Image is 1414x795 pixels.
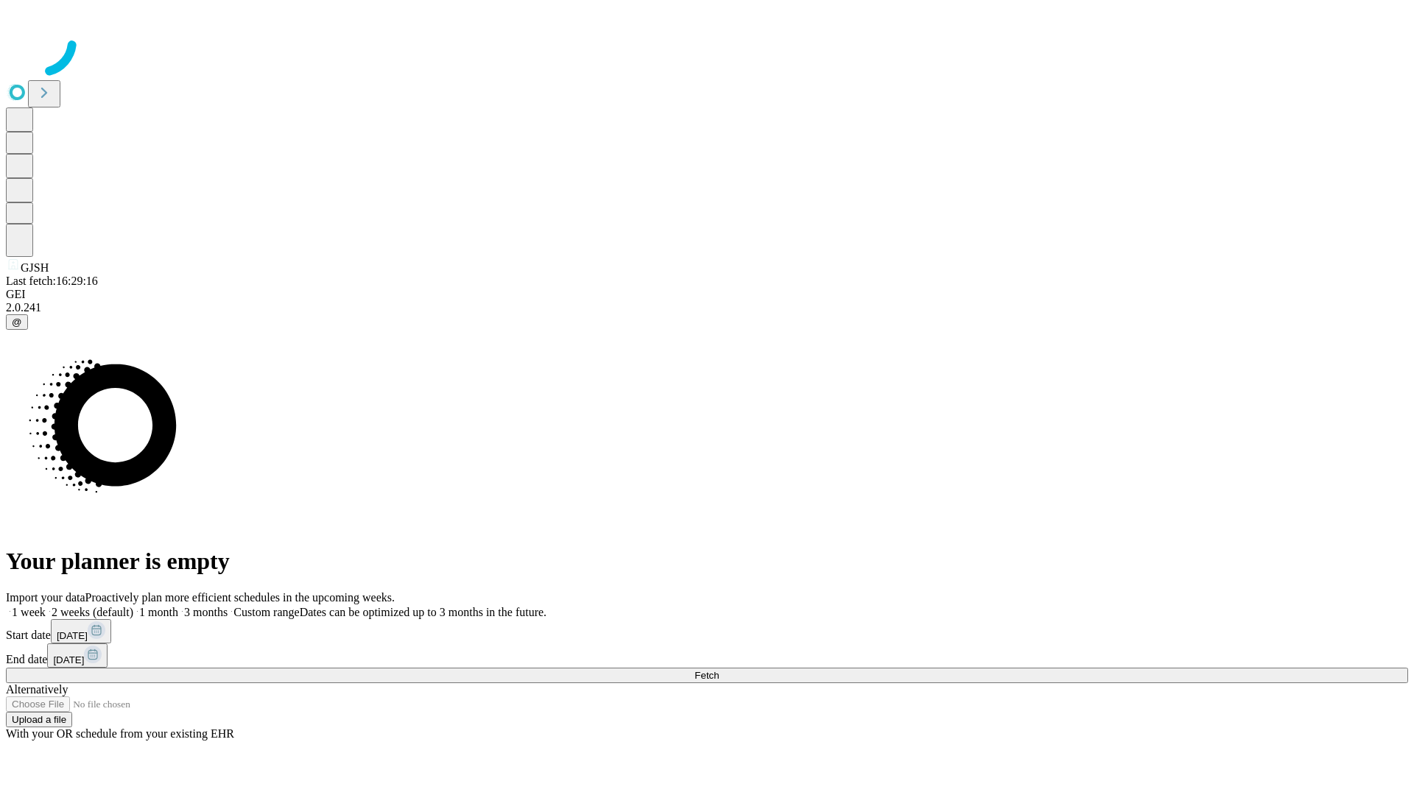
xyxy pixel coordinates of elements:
[6,683,68,696] span: Alternatively
[52,606,133,618] span: 2 weeks (default)
[6,643,1408,668] div: End date
[6,314,28,330] button: @
[6,668,1408,683] button: Fetch
[85,591,395,604] span: Proactively plan more efficient schedules in the upcoming weeks.
[53,654,84,665] span: [DATE]
[6,288,1408,301] div: GEI
[184,606,228,618] span: 3 months
[47,643,108,668] button: [DATE]
[57,630,88,641] span: [DATE]
[6,301,1408,314] div: 2.0.241
[6,548,1408,575] h1: Your planner is empty
[139,606,178,618] span: 1 month
[694,670,719,681] span: Fetch
[21,261,49,274] span: GJSH
[12,606,46,618] span: 1 week
[6,727,234,740] span: With your OR schedule from your existing EHR
[6,712,72,727] button: Upload a file
[6,275,98,287] span: Last fetch: 16:29:16
[12,317,22,328] span: @
[51,619,111,643] button: [DATE]
[6,619,1408,643] div: Start date
[233,606,299,618] span: Custom range
[6,591,85,604] span: Import your data
[300,606,546,618] span: Dates can be optimized up to 3 months in the future.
